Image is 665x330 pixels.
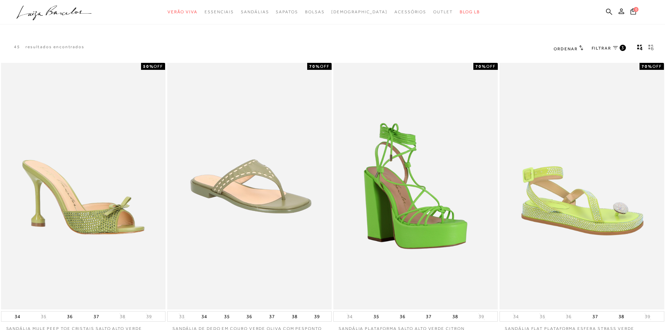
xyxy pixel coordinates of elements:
button: 38 [290,311,300,321]
img: SANDÁLIA DE DEDO EM COURO VERDE OLIVA COM PESPONTO DECORATIVO [168,64,331,309]
p: resultados encontrados [25,44,84,50]
button: Mostrar 4 produtos por linha [635,44,645,53]
a: noSubCategoriesText [331,6,387,19]
span: OFF [486,64,496,69]
button: 36 [65,311,75,321]
button: 34 [13,311,22,321]
button: gridText6Desc [646,44,656,53]
button: 39 [312,311,322,321]
a: categoryNavScreenReaderText [168,6,198,19]
button: 37 [267,311,277,321]
button: 34 [345,313,355,320]
button: 37 [424,311,434,321]
span: OFF [154,64,163,69]
p: 45 [14,44,20,50]
img: SANDÁLIA FLAT PLATAFORMA ESFERA STRASS VERDE [500,64,663,309]
a: categoryNavScreenReaderText [205,6,234,19]
button: 34 [511,313,521,320]
img: Sandália plataforma salto alto verde citron [334,64,497,309]
span: Verão Viva [168,9,198,14]
button: 35 [538,313,547,320]
a: categoryNavScreenReaderText [305,6,325,19]
img: SANDÁLIA MULE PEEP TOE CRISTAIS SALTO ALTO VERDE MUSGO [2,64,165,309]
a: categoryNavScreenReaderText [276,6,298,19]
button: 39 [476,313,486,320]
strong: 70% [309,64,320,69]
button: 36 [398,311,407,321]
button: 38 [118,313,127,320]
button: 38 [616,311,626,321]
span: 3 [621,45,625,51]
span: Ordenar [554,46,577,51]
button: 38 [450,311,460,321]
button: 37 [91,311,101,321]
a: categoryNavScreenReaderText [241,6,269,19]
button: 37 [590,311,600,321]
span: OFF [652,64,662,69]
a: BLOG LB [460,6,480,19]
span: Acessórios [394,9,426,14]
button: 33 [177,313,187,320]
span: Outlet [433,9,453,14]
span: Essenciais [205,9,234,14]
strong: 50% [143,64,154,69]
button: 39 [643,313,652,320]
a: categoryNavScreenReaderText [433,6,453,19]
button: 0 [628,8,638,17]
span: [DEMOGRAPHIC_DATA] [331,9,387,14]
span: OFF [320,64,330,69]
span: Bolsas [305,9,325,14]
a: categoryNavScreenReaderText [394,6,426,19]
strong: 70% [642,64,652,69]
button: 39 [144,313,154,320]
span: BLOG LB [460,9,480,14]
strong: 70% [475,64,486,69]
button: 35 [371,311,381,321]
button: 35 [39,313,49,320]
button: 36 [244,311,254,321]
span: Sapatos [276,9,298,14]
span: FILTRAR [592,45,611,51]
button: 34 [199,311,209,321]
button: 36 [564,313,574,320]
span: Sandálias [241,9,269,14]
button: 35 [222,311,232,321]
span: 0 [634,7,638,12]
